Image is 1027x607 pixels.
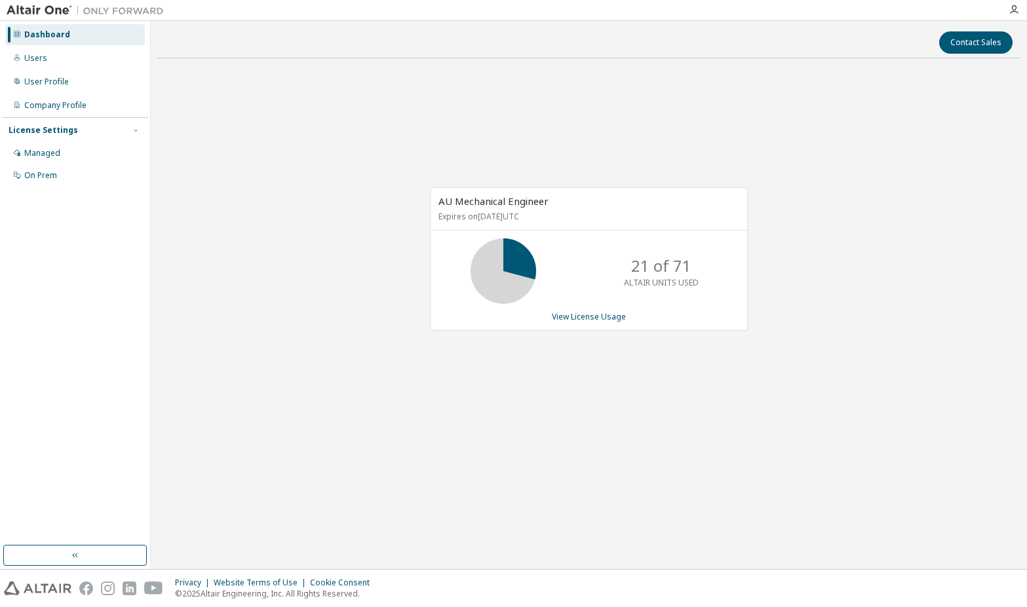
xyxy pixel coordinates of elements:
[79,581,93,595] img: facebook.svg
[24,29,70,40] div: Dashboard
[24,100,87,111] div: Company Profile
[438,211,736,222] p: Expires on [DATE] UTC
[101,581,115,595] img: instagram.svg
[175,578,214,588] div: Privacy
[7,4,170,17] img: Altair One
[24,53,47,64] div: Users
[123,581,136,595] img: linkedin.svg
[24,148,60,158] div: Managed
[552,311,626,322] a: View License Usage
[310,578,378,588] div: Cookie Consent
[4,581,71,595] img: altair_logo.svg
[24,170,57,181] div: On Prem
[624,277,699,288] p: ALTAIR UNITS USED
[9,125,78,136] div: License Settings
[214,578,310,588] div: Website Terms of Use
[438,194,549,208] span: AU Mechanical Engineer
[939,31,1013,54] button: Contact Sales
[24,77,69,87] div: User Profile
[631,255,691,277] p: 21 of 71
[144,581,163,595] img: youtube.svg
[175,588,378,599] p: © 2025 Altair Engineering, Inc. All Rights Reserved.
